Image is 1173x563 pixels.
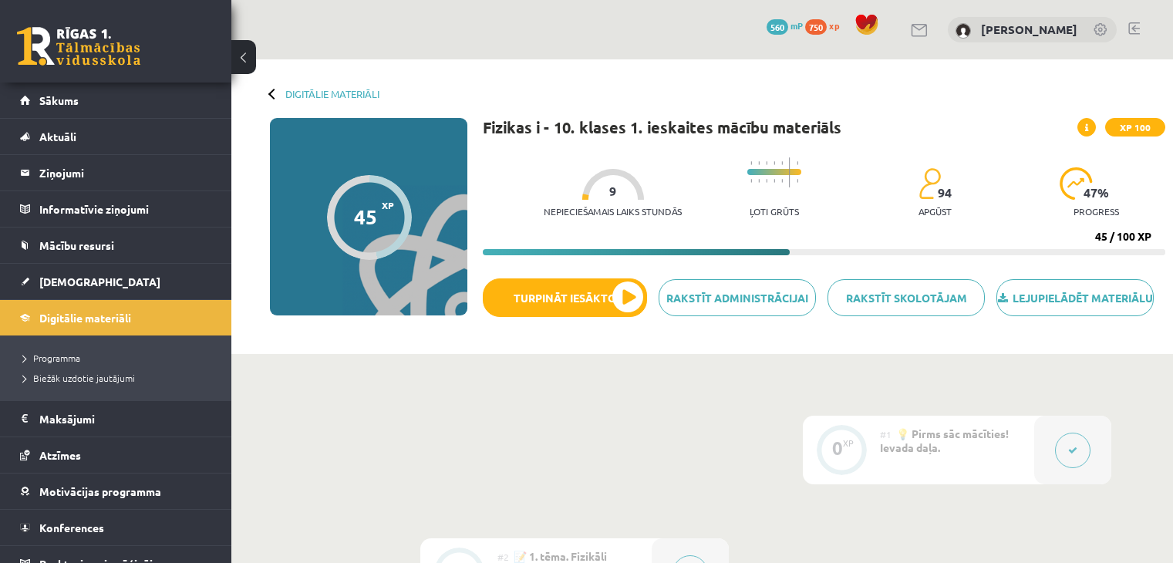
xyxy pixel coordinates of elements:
div: XP [843,439,854,447]
a: Motivācijas programma [20,474,212,509]
a: Atzīmes [20,437,212,473]
a: Ziņojumi [20,155,212,190]
a: Programma [23,351,216,365]
legend: Ziņojumi [39,155,212,190]
span: XP [382,200,394,211]
span: #1 [880,428,892,440]
a: Konferences [20,510,212,545]
span: Atzīmes [39,448,81,462]
img: students-c634bb4e5e11cddfef0936a35e636f08e4e9abd3cc4e673bd6f9a4125e45ecb1.svg [919,167,941,200]
span: mP [790,19,803,32]
h1: Fizikas i - 10. klases 1. ieskaites mācību materiāls [483,118,841,137]
span: Sākums [39,93,79,107]
span: Biežāk uzdotie jautājumi [23,372,135,384]
button: Turpināt iesākto [483,278,647,317]
a: 560 mP [767,19,803,32]
a: Rakstīt administrācijai [659,279,816,316]
span: xp [829,19,839,32]
span: Konferences [39,521,104,534]
img: icon-short-line-57e1e144782c952c97e751825c79c345078a6d821885a25fce030b3d8c18986b.svg [781,161,783,165]
img: icon-short-line-57e1e144782c952c97e751825c79c345078a6d821885a25fce030b3d8c18986b.svg [774,179,775,183]
img: icon-long-line-d9ea69661e0d244f92f715978eff75569469978d946b2353a9bb055b3ed8787d.svg [789,157,790,187]
a: 750 xp [805,19,847,32]
p: apgūst [919,206,952,217]
span: Mācību resursi [39,238,114,252]
a: Rakstīt skolotājam [828,279,985,316]
p: Ļoti grūts [750,206,799,217]
img: icon-short-line-57e1e144782c952c97e751825c79c345078a6d821885a25fce030b3d8c18986b.svg [774,161,775,165]
a: Mācību resursi [20,228,212,263]
a: Sākums [20,83,212,118]
span: Programma [23,352,80,364]
img: icon-short-line-57e1e144782c952c97e751825c79c345078a6d821885a25fce030b3d8c18986b.svg [797,161,798,165]
span: 94 [938,186,952,200]
a: Digitālie materiāli [20,300,212,335]
p: Nepieciešamais laiks stundās [544,206,682,217]
span: 💡 Pirms sāc mācīties! Ievada daļa. [880,426,1009,454]
a: Maksājumi [20,401,212,437]
a: [PERSON_NAME] [981,22,1077,37]
img: icon-short-line-57e1e144782c952c97e751825c79c345078a6d821885a25fce030b3d8c18986b.svg [750,161,752,165]
img: icon-short-line-57e1e144782c952c97e751825c79c345078a6d821885a25fce030b3d8c18986b.svg [766,161,767,165]
a: Biežāk uzdotie jautājumi [23,371,216,385]
span: [DEMOGRAPHIC_DATA] [39,275,160,288]
img: icon-short-line-57e1e144782c952c97e751825c79c345078a6d821885a25fce030b3d8c18986b.svg [766,179,767,183]
legend: Informatīvie ziņojumi [39,191,212,227]
img: icon-short-line-57e1e144782c952c97e751825c79c345078a6d821885a25fce030b3d8c18986b.svg [758,161,760,165]
span: XP 100 [1105,118,1165,137]
img: icon-short-line-57e1e144782c952c97e751825c79c345078a6d821885a25fce030b3d8c18986b.svg [750,179,752,183]
a: Informatīvie ziņojumi [20,191,212,227]
img: icon-short-line-57e1e144782c952c97e751825c79c345078a6d821885a25fce030b3d8c18986b.svg [758,179,760,183]
a: Lejupielādēt materiālu [996,279,1154,316]
span: #2 [497,551,509,563]
div: 45 [354,205,377,228]
img: Angelisa Kuzņecova [956,23,971,39]
span: 750 [805,19,827,35]
a: Aktuāli [20,119,212,154]
div: 0 [832,441,843,455]
span: 9 [609,184,616,198]
span: Aktuāli [39,130,76,143]
a: Digitālie materiāli [285,88,379,99]
p: progress [1074,206,1119,217]
a: [DEMOGRAPHIC_DATA] [20,264,212,299]
span: 47 % [1084,186,1110,200]
a: Rīgas 1. Tālmācības vidusskola [17,27,140,66]
span: Digitālie materiāli [39,311,131,325]
legend: Maksājumi [39,401,212,437]
img: icon-short-line-57e1e144782c952c97e751825c79c345078a6d821885a25fce030b3d8c18986b.svg [797,179,798,183]
span: 560 [767,19,788,35]
img: icon-short-line-57e1e144782c952c97e751825c79c345078a6d821885a25fce030b3d8c18986b.svg [781,179,783,183]
img: icon-progress-161ccf0a02000e728c5f80fcf4c31c7af3da0e1684b2b1d7c360e028c24a22f1.svg [1060,167,1093,200]
span: Motivācijas programma [39,484,161,498]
